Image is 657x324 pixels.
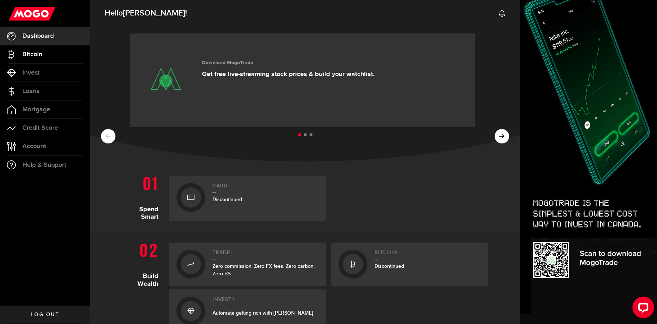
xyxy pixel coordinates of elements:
a: Download MogoTrade Get free live-streaming stock prices & build your watchlist. [130,34,475,127]
span: Discontinued [375,263,404,269]
span: Automate getting rich with [PERSON_NAME] [213,310,313,316]
span: Hello ! [105,6,187,21]
span: Log out [31,312,59,317]
span: Mortgage [22,106,50,113]
h3: Download MogoTrade [202,60,375,66]
h2: Card [213,183,319,193]
span: Credit Score [22,125,58,131]
span: Zero commission. Zero FX fees. Zero carbon. Zero BS. [213,263,315,277]
sup: 2 [232,297,235,301]
span: Loans [22,88,39,94]
iframe: LiveChat chat widget [627,294,657,324]
h1: Spend Smart [122,172,164,221]
a: CardDiscontinued [169,176,326,221]
a: Trade1Zero commission. Zero FX fees. Zero carbon. Zero BS. [169,243,326,286]
span: Help & Support [22,162,66,168]
span: [PERSON_NAME] [123,8,185,18]
span: Invest [22,70,40,76]
span: Discontinued [213,196,242,203]
span: Account [22,143,46,150]
sup: 1 [231,250,233,254]
h2: Invest [213,297,319,306]
h2: Trade [213,250,319,259]
a: BitcoinDiscontinued [331,243,488,286]
span: Dashboard [22,33,54,39]
span: Bitcoin [22,51,42,58]
p: Get free live-streaming stock prices & build your watchlist. [202,70,375,78]
h2: Bitcoin [375,250,481,259]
